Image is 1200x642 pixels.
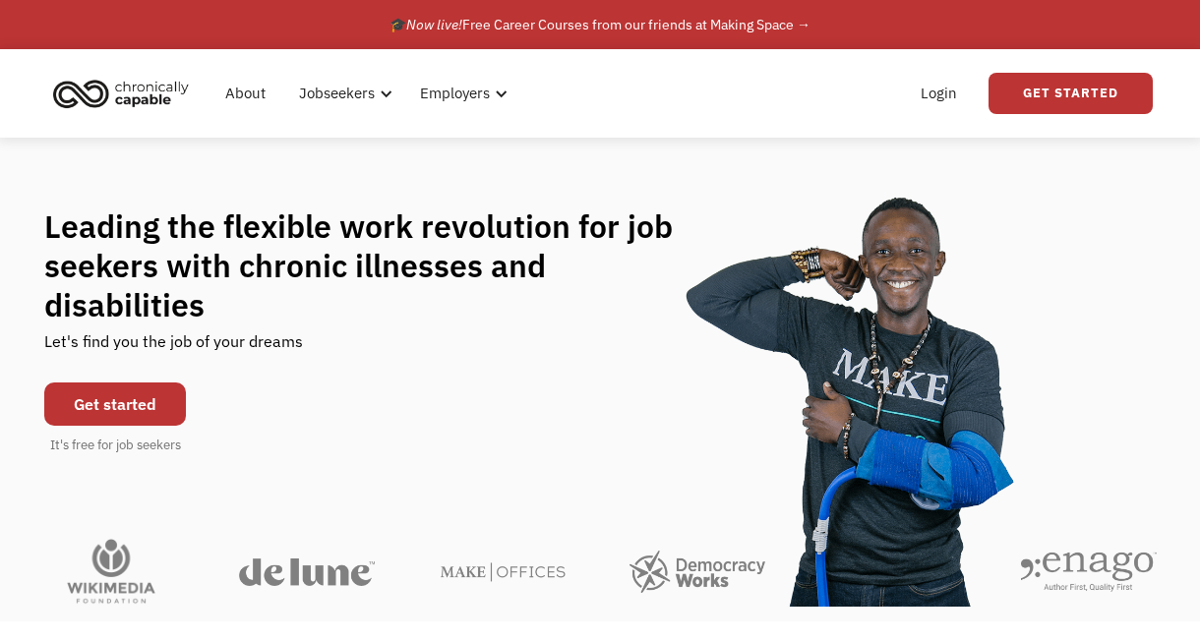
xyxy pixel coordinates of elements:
a: About [213,62,277,125]
a: home [47,72,204,115]
div: Employers [408,62,513,125]
h1: Leading the flexible work revolution for job seekers with chronic illnesses and disabilities [44,206,711,324]
div: It's free for job seekers [50,436,181,455]
div: Jobseekers [299,82,375,105]
a: Login [909,62,969,125]
div: Jobseekers [287,62,398,125]
em: Now live! [406,16,462,33]
div: Employers [420,82,490,105]
a: Get started [44,382,186,426]
div: 🎓 Free Career Courses from our friends at Making Space → [390,13,810,36]
img: Chronically Capable logo [47,72,195,115]
div: Let's find you the job of your dreams [44,324,303,373]
a: Get Started [989,73,1153,114]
